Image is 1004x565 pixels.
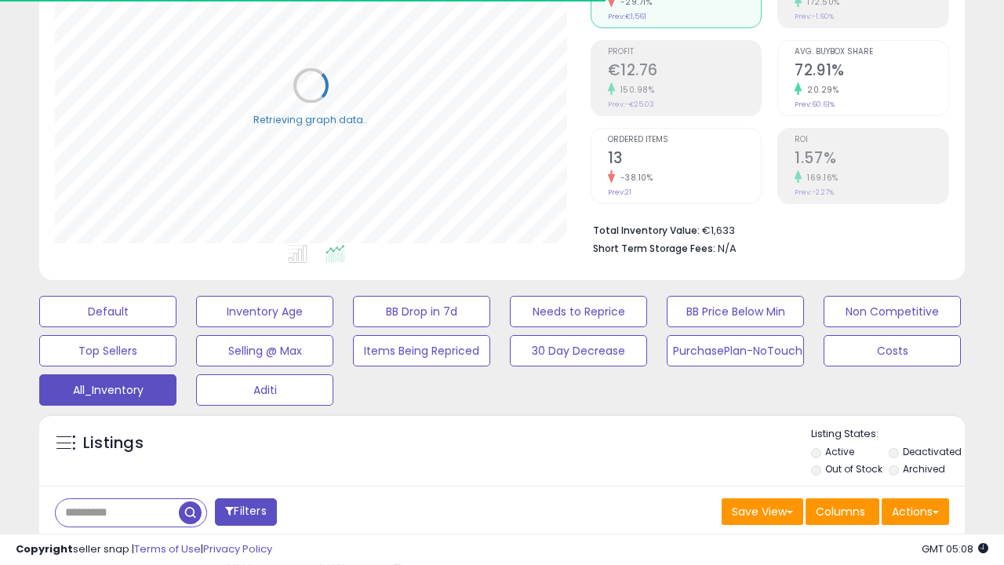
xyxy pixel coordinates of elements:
li: €1,633 [593,220,938,239]
button: Default [39,296,176,327]
a: Terms of Use [134,541,201,556]
strong: Copyright [16,541,73,556]
button: Columns [806,498,879,525]
span: Profit [608,48,762,56]
span: N/A [718,241,737,256]
h2: €12.76 [608,61,762,82]
small: Prev: -1.60% [795,12,834,21]
small: Prev: €1,561 [608,12,646,21]
small: 150.98% [615,84,655,96]
label: Active [825,445,854,458]
a: Privacy Policy [203,541,272,556]
label: Out of Stock [825,462,882,476]
small: Prev: -2.27% [795,188,834,197]
div: seller snap | | [16,542,272,557]
button: All_Inventory [39,374,176,406]
h2: 72.91% [795,61,948,82]
small: 169.16% [802,172,838,184]
button: BB Drop in 7d [353,296,490,327]
h2: 13 [608,149,762,170]
button: Save View [722,498,803,525]
small: 20.29% [802,84,838,96]
button: 30 Day Decrease [510,335,647,366]
button: Filters [215,498,276,526]
small: Prev: 21 [608,188,631,197]
small: Prev: 60.61% [795,100,835,109]
button: Actions [882,498,949,525]
button: Needs to Reprice [510,296,647,327]
span: ROI [795,136,948,144]
b: Short Term Storage Fees: [593,242,715,255]
p: Listing States: [811,427,965,442]
span: Avg. Buybox Share [795,48,948,56]
span: Ordered Items [608,136,762,144]
button: BB Price Below Min [667,296,804,327]
small: -38.10% [615,172,653,184]
div: Retrieving graph data.. [253,112,368,126]
small: Prev: -€25.03 [608,100,654,109]
span: 2025-09-7 05:08 GMT [922,541,988,556]
button: PurchasePlan-NoTouch [667,335,804,366]
h5: Listings [83,432,144,454]
label: Archived [903,462,945,476]
button: Inventory Age [196,296,333,327]
b: Total Inventory Value: [593,224,700,237]
span: Columns [816,504,865,519]
button: Items Being Repriced [353,335,490,366]
button: Non Competitive [824,296,961,327]
button: Costs [824,335,961,366]
button: Selling @ Max [196,335,333,366]
button: Top Sellers [39,335,176,366]
label: Deactivated [903,445,962,458]
button: Aditi [196,374,333,406]
h2: 1.57% [795,149,948,170]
